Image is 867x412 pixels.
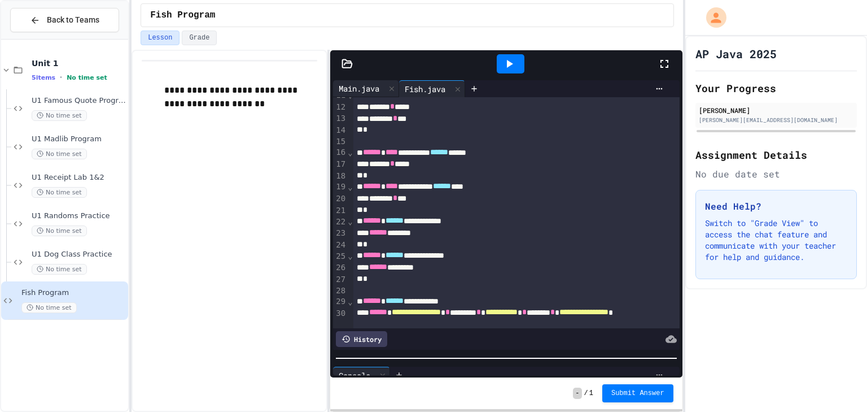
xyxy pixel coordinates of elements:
[699,116,853,124] div: [PERSON_NAME][EMAIL_ADDRESS][DOMAIN_NAME]
[333,370,376,381] div: Console
[695,80,857,96] h2: Your Progress
[32,250,126,259] span: U1 Dog Class Practice
[21,288,126,298] span: Fish Program
[32,96,126,106] span: U1 Famous Quote Program
[32,211,126,221] span: U1 Randoms Practice
[333,240,347,251] div: 24
[336,331,387,347] div: History
[333,181,347,193] div: 19
[32,58,126,68] span: Unit 1
[333,147,347,159] div: 16
[399,83,451,95] div: Fish.java
[333,159,347,171] div: 17
[333,228,347,240] div: 23
[10,8,119,32] button: Back to Teams
[333,80,399,97] div: Main.java
[47,14,99,26] span: Back to Teams
[584,389,588,398] span: /
[32,74,55,81] span: 5 items
[589,389,593,398] span: 1
[333,216,347,228] div: 22
[347,148,353,157] span: Fold line
[333,171,347,182] div: 18
[333,285,347,297] div: 28
[32,110,87,121] span: No time set
[695,167,857,181] div: No due date set
[347,297,353,306] span: Fold line
[333,205,347,216] div: 21
[333,251,347,263] div: 25
[60,73,62,82] span: •
[141,31,179,45] button: Lesson
[399,80,465,97] div: Fish.java
[32,135,126,144] span: U1 Madlib Program
[32,187,87,198] span: No time set
[333,113,347,125] div: 13
[333,125,347,136] div: 14
[347,217,353,226] span: Fold line
[333,367,390,384] div: Console
[182,31,217,45] button: Grade
[347,183,353,192] span: Fold line
[347,251,353,261] span: Fold line
[705,218,847,263] p: Switch to "Grade View" to access the chat feature and communicate with your teacher for help and ...
[695,46,777,62] h1: AP Java 2025
[32,264,87,275] span: No time set
[333,296,347,308] div: 29
[333,308,347,332] div: 30
[602,384,673,402] button: Submit Answer
[32,173,126,183] span: U1 Receipt Lab 1&2
[333,193,347,205] div: 20
[695,147,857,163] h2: Assignment Details
[573,388,581,399] span: -
[333,83,385,94] div: Main.java
[705,200,847,213] h3: Need Help?
[150,8,215,22] span: Fish Program
[333,274,347,285] div: 27
[67,74,107,81] span: No time set
[21,302,77,313] span: No time set
[699,105,853,115] div: [PERSON_NAME]
[333,102,347,114] div: 12
[611,389,664,398] span: Submit Answer
[32,225,87,236] span: No time set
[333,262,347,274] div: 26
[333,136,347,148] div: 15
[32,149,87,159] span: No time set
[694,5,729,31] div: My Account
